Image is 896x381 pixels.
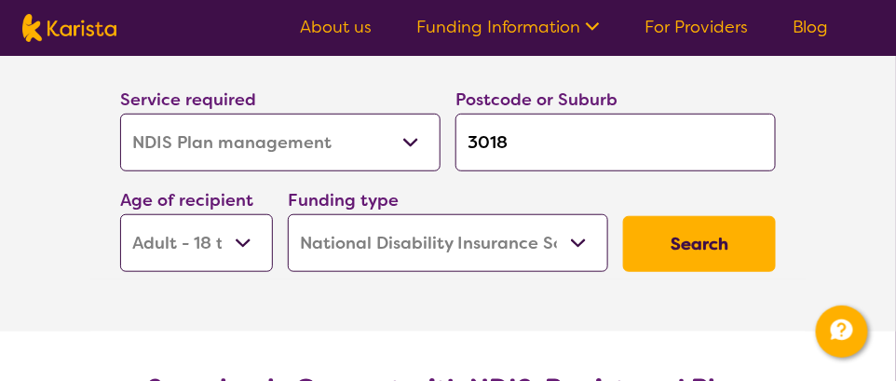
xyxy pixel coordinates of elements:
[120,189,253,211] label: Age of recipient
[455,114,776,171] input: Type
[455,88,618,111] label: Postcode or Suburb
[300,16,372,38] a: About us
[645,16,748,38] a: For Providers
[22,14,116,42] img: Karista logo
[288,189,399,211] label: Funding type
[793,16,829,38] a: Blog
[120,88,256,111] label: Service required
[623,216,776,272] button: Search
[816,306,868,358] button: Channel Menu
[416,16,600,38] a: Funding Information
